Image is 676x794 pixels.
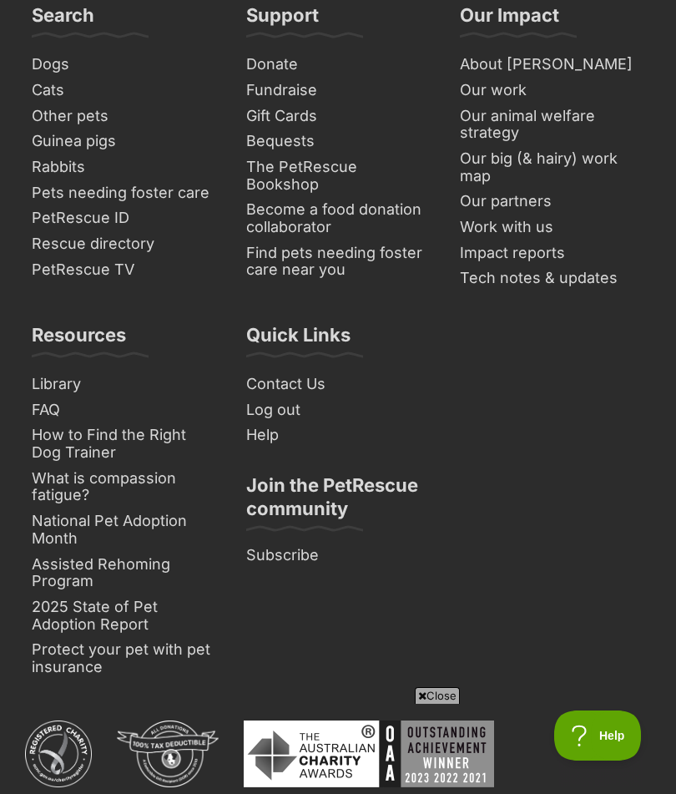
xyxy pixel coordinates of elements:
a: Donate [240,52,437,78]
a: FAQ [25,397,223,423]
a: About [PERSON_NAME] [453,52,651,78]
a: What is compassion fatigue? [25,466,223,508]
h3: Quick Links [246,323,351,357]
a: Help [240,422,437,448]
h3: Resources [32,323,126,357]
a: Guinea pigs [25,129,223,154]
span: Close [415,687,460,704]
a: PetRescue TV [25,257,223,283]
a: National Pet Adoption Month [25,508,223,551]
a: Other pets [25,104,223,129]
a: Contact Us [240,372,437,397]
a: Cats [25,78,223,104]
h3: Our Impact [460,3,559,37]
h3: Join the PetRescue community [246,473,431,530]
a: Library [25,372,223,397]
a: Our big (& hairy) work map [453,146,651,189]
a: Impact reports [453,240,651,266]
h3: Search [32,3,94,37]
a: Bequests [240,129,437,154]
a: Our animal welfare strategy [453,104,651,146]
a: Rabbits [25,154,223,180]
a: Gift Cards [240,104,437,129]
a: PetRescue ID [25,205,223,231]
a: Our partners [453,189,651,215]
a: Become a food donation collaborator [240,197,437,240]
a: 2025 State of Pet Adoption Report [25,594,223,637]
iframe: Help Scout Beacon - Open [554,711,643,761]
a: Assisted Rehoming Program [25,552,223,594]
a: Fundraise [240,78,437,104]
a: Dogs [25,52,223,78]
a: Protect your pet with pet insurance [25,637,223,680]
a: Log out [240,397,437,423]
img: ACNC [25,721,92,787]
a: Subscribe [240,543,437,569]
a: Work with us [453,215,651,240]
a: Find pets needing foster care near you [240,240,437,283]
iframe: Advertisement [34,711,642,786]
a: How to Find the Right Dog Trainer [25,422,223,465]
a: Pets needing foster care [25,180,223,206]
a: Tech notes & updates [453,266,651,291]
h3: Support [246,3,319,37]
a: The PetRescue Bookshop [240,154,437,197]
a: Rescue directory [25,231,223,257]
a: Our work [453,78,651,104]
